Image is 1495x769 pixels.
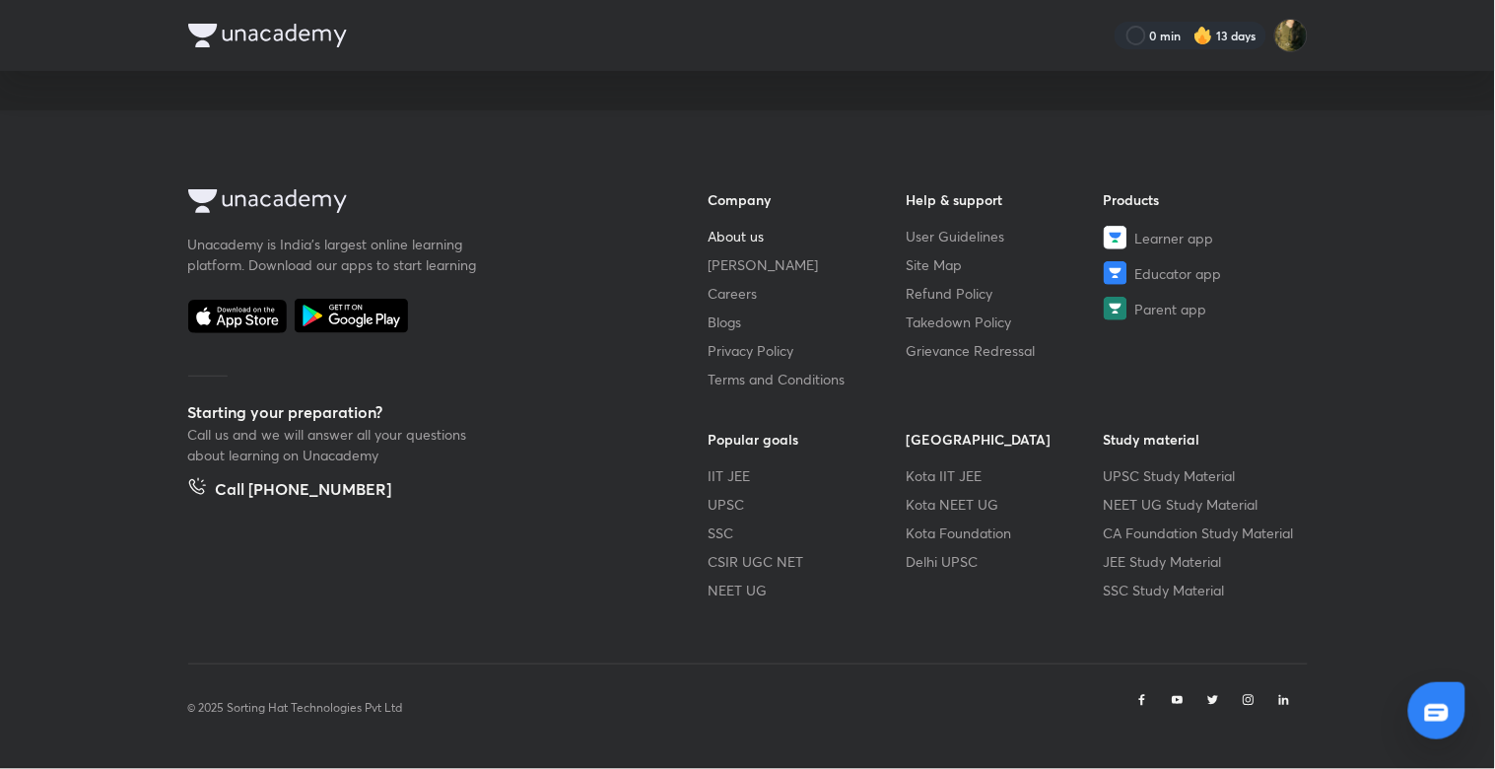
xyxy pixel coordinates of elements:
a: Kota NEET UG [906,494,1104,515]
a: About us [709,226,907,246]
a: User Guidelines [906,226,1104,246]
a: NEET UG Study Material [1104,494,1302,515]
img: Learner app [1104,226,1127,249]
a: Kota IIT JEE [906,465,1104,486]
span: Parent app [1135,299,1207,319]
h6: [GEOGRAPHIC_DATA] [906,429,1104,450]
a: Careers [709,283,907,304]
a: [PERSON_NAME] [709,254,907,275]
a: Kota Foundation [906,523,1104,543]
a: Site Map [906,254,1104,275]
a: Takedown Policy [906,312,1104,332]
a: UPSC [709,494,907,515]
a: CSIR UGC NET [709,551,907,572]
p: Unacademy is India’s largest online learning platform. Download our apps to start learning [188,234,484,275]
span: Careers [709,283,758,304]
a: UPSC Study Material [1104,465,1302,486]
a: Learner app [1104,226,1302,249]
h6: Help & support [906,189,1104,210]
span: Learner app [1135,228,1214,248]
h6: Study material [1104,429,1302,450]
h5: Starting your preparation? [188,400,646,424]
a: Call [PHONE_NUMBER] [188,477,392,505]
p: © 2025 Sorting Hat Technologies Pvt Ltd [188,699,403,717]
a: JEE Study Material [1104,551,1302,572]
a: CA Foundation Study Material [1104,523,1302,543]
a: Educator app [1104,261,1302,285]
a: SSC [709,523,907,543]
img: Company Logo [188,24,347,47]
a: Blogs [709,312,907,332]
img: Company Logo [188,189,347,213]
a: Delhi UPSC [906,551,1104,572]
a: Terms and Conditions [709,369,907,389]
img: streak [1193,26,1213,45]
p: Call us and we will answer all your questions about learning on Unacademy [188,424,484,465]
a: Privacy Policy [709,340,907,361]
a: Refund Policy [906,283,1104,304]
h6: Products [1104,189,1302,210]
img: Parent app [1104,297,1127,320]
h5: Call [PHONE_NUMBER] [216,477,392,505]
a: Grievance Redressal [906,340,1104,361]
img: Educator app [1104,261,1127,285]
a: Parent app [1104,297,1302,320]
a: IIT JEE [709,465,907,486]
a: Company Logo [188,189,646,218]
a: SSC Study Material [1104,580,1302,600]
h6: Popular goals [709,429,907,450]
a: NEET UG [709,580,907,600]
img: Ruhi Chi [1274,19,1308,52]
span: Educator app [1135,263,1222,284]
h6: Company [709,189,907,210]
